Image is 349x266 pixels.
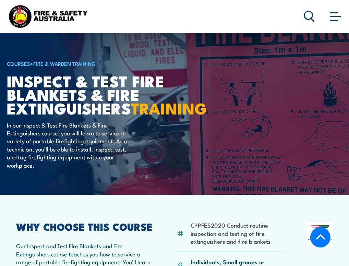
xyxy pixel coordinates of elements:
[131,96,207,120] strong: TRAINING
[7,60,30,67] a: COURSES
[7,74,176,114] h1: Inspect & Test Fire Blankets & Fire Extinguishers
[7,59,176,68] h6: >
[33,60,96,67] a: Fire & Warden Training
[7,121,132,169] p: In our Inspect & Test Fire Blankets & Fire Extinguishers course, you will learn to service a vari...
[16,222,154,231] h2: WHY CHOOSE THIS COURSE
[308,222,333,246] img: Nationally Recognised Training logo.
[191,221,285,245] li: CPPFES2020 Conduct routine inspection and testing of fire extinguishers and fire blankets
